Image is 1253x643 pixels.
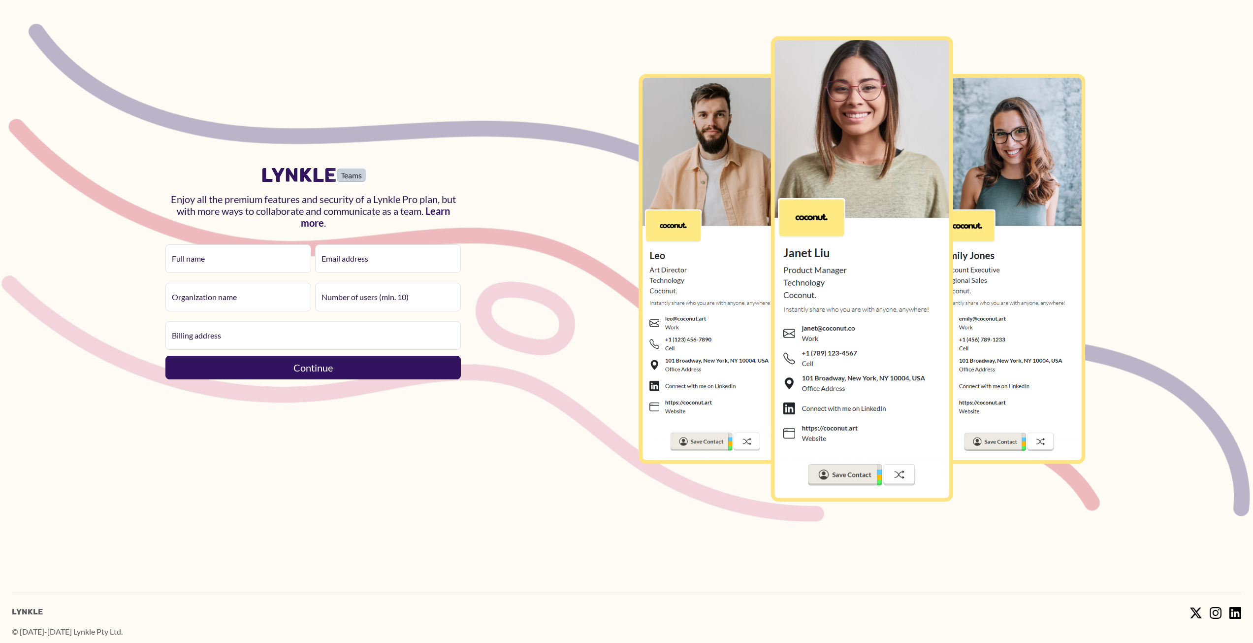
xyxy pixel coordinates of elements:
[639,36,1087,509] img: Lynkle digital business card
[261,170,366,179] a: LynkleTeams
[12,607,43,616] span: Lynkle
[12,606,1182,618] a: Lynkle
[337,169,366,182] small: Teams
[301,205,450,229] a: Learn more
[12,626,1182,638] p: © [DATE]-[DATE] Lynkle Pty Ltd.
[165,356,461,379] button: Continue
[165,185,461,237] h2: Enjoy all the premium features and security of a Lynkle Pro plan, but with more ways to collabora...
[261,164,337,187] h1: Lynkle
